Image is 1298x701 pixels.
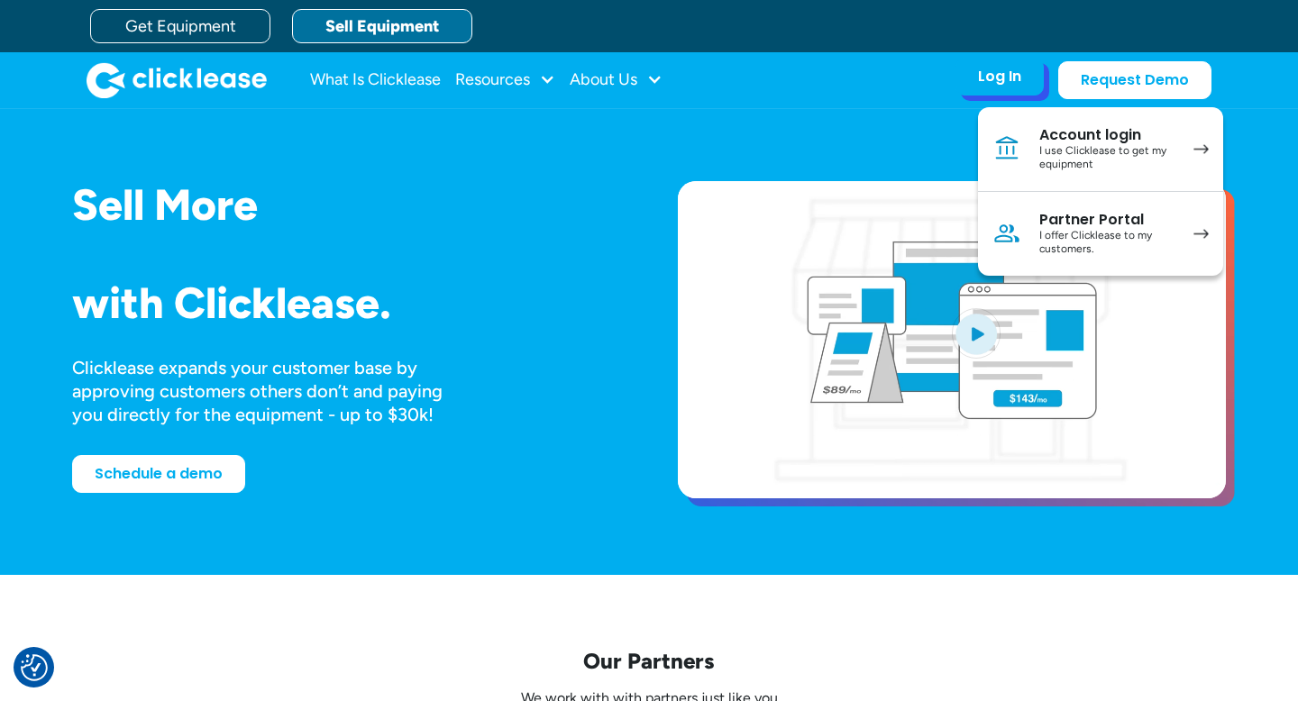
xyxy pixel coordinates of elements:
img: Bank icon [992,134,1021,163]
div: I use Clicklease to get my equipment [1039,144,1175,172]
div: Resources [455,62,555,98]
img: Blue play button logo on a light blue circular background [952,308,1001,359]
a: Schedule a demo [72,455,245,493]
a: open lightbox [678,181,1226,498]
a: home [87,62,267,98]
div: Account login [1039,126,1175,144]
a: Request Demo [1058,61,1211,99]
button: Consent Preferences [21,654,48,681]
p: Our Partners [72,647,1226,675]
img: Revisit consent button [21,654,48,681]
a: Account loginI use Clicklease to get my equipment [978,107,1223,192]
h1: Sell More [72,181,620,229]
div: Log In [978,68,1021,86]
nav: Log In [978,107,1223,276]
img: arrow [1193,229,1209,239]
img: Clicklease logo [87,62,267,98]
img: Person icon [992,219,1021,248]
div: About Us [570,62,663,98]
a: What Is Clicklease [310,62,441,98]
a: Get Equipment [90,9,270,43]
div: I offer Clicklease to my customers. [1039,229,1175,257]
a: Partner PortalI offer Clicklease to my customers. [978,192,1223,276]
div: Partner Portal [1039,211,1175,229]
h1: with Clicklease. [72,279,620,327]
div: Clicklease expands your customer base by approving customers others don’t and paying you directly... [72,356,476,426]
a: Sell Equipment [292,9,472,43]
img: arrow [1193,144,1209,154]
